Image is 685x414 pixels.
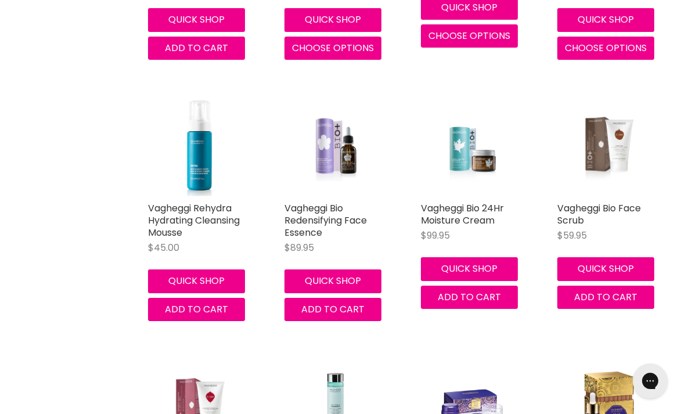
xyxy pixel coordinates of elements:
button: Quick shop [284,269,381,293]
a: Vagheggi Bio Redensifying Face Essence [284,201,367,239]
span: $59.95 [557,229,587,242]
a: Vagheggi Bio 24Hr Moisture Cream [421,95,522,196]
button: Quick shop [148,269,245,293]
button: Add to cart [148,37,245,60]
button: Quick shop [148,8,245,31]
button: Add to cart [148,298,245,321]
a: Vagheggi Bio Face Scrub [557,95,659,196]
a: Vagheggi Bio Face Scrub [557,201,641,227]
span: Add to cart [165,303,228,316]
iframe: Gorgias live chat messenger [627,359,673,402]
button: Choose options [284,37,381,60]
span: $99.95 [421,229,450,242]
button: Add to cart [557,286,654,309]
button: Add to cart [421,286,518,309]
img: Vagheggi Rehydra Hydrating Cleansing Mousse [148,95,250,196]
a: Vagheggi Bio Redensifying Face Essence [284,95,386,196]
span: Choose options [565,41,647,55]
span: Choose options [428,29,510,42]
a: Vagheggi Bio 24Hr Moisture Cream [421,201,504,227]
button: Add to cart [284,298,381,321]
button: Quick shop [557,8,654,31]
button: Quick shop [421,257,518,280]
img: Vagheggi Bio Redensifying Face Essence [301,95,369,196]
span: Add to cart [574,290,637,304]
span: $89.95 [284,241,314,254]
a: Vagheggi Rehydra Hydrating Cleansing Mousse [148,201,240,239]
span: $45.00 [148,241,179,254]
button: Quick shop [557,257,654,280]
span: Choose options [292,41,374,55]
button: Choose options [421,24,518,48]
img: Vagheggi Bio Face Scrub [574,95,642,196]
span: Add to cart [165,41,228,55]
span: Add to cart [301,303,365,316]
button: Choose options [557,37,654,60]
span: Add to cart [438,290,501,304]
img: Vagheggi Bio 24Hr Moisture Cream [438,95,506,196]
button: Quick shop [284,8,381,31]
